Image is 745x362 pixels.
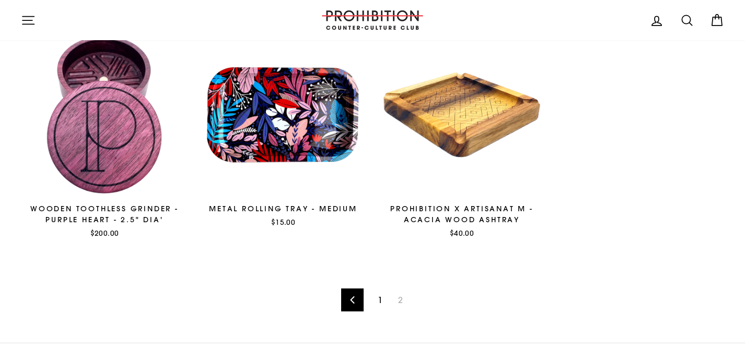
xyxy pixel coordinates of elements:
[200,31,367,231] a: METAL ROLLING TRAY - MEDIUM$15.00
[21,203,188,225] div: WOODEN TOOTHLESS GRINDER - PURPLE HEART - 2.5" DIA'
[21,31,188,242] a: WOODEN TOOTHLESS GRINDER - PURPLE HEART - 2.5" DIA'$200.00
[392,292,409,308] span: 2
[378,31,545,242] a: PROHIBITION X ARTISANAT M - ACACIA WOOD ASHTRAY$40.00
[371,292,389,308] a: 1
[320,10,425,30] img: PROHIBITION COUNTER-CULTURE CLUB
[378,228,545,238] div: $40.00
[200,217,367,227] div: $15.00
[200,203,367,214] div: METAL ROLLING TRAY - MEDIUM
[378,203,545,225] div: PROHIBITION X ARTISANAT M - ACACIA WOOD ASHTRAY
[21,228,188,238] div: $200.00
